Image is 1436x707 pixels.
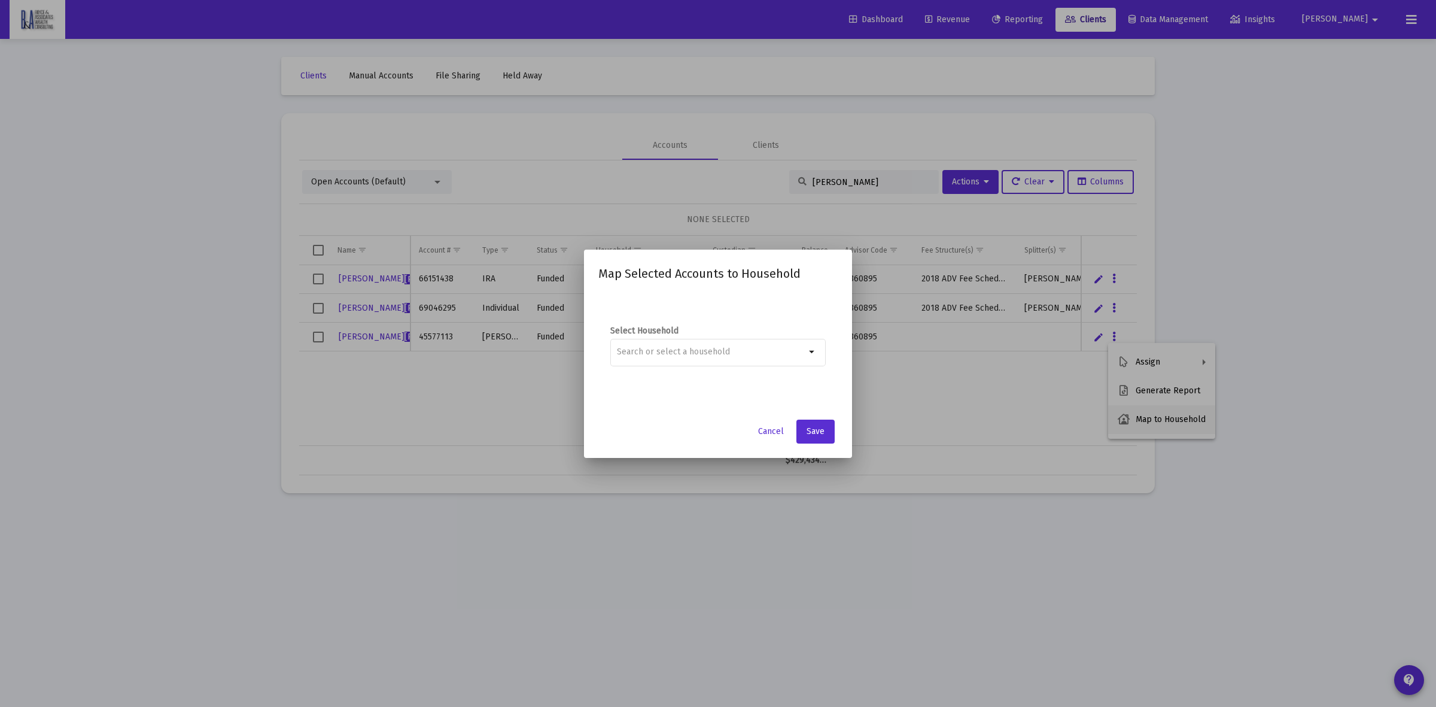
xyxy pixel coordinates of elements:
[807,426,825,436] span: Save
[598,264,838,283] h2: Map Selected Accounts to Household
[758,426,784,436] span: Cancel
[617,347,805,357] input: Search or select a household
[749,420,793,444] button: Cancel
[805,345,820,359] mat-icon: arrow_drop_down
[610,325,826,337] label: Select Household
[796,420,835,444] button: Save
